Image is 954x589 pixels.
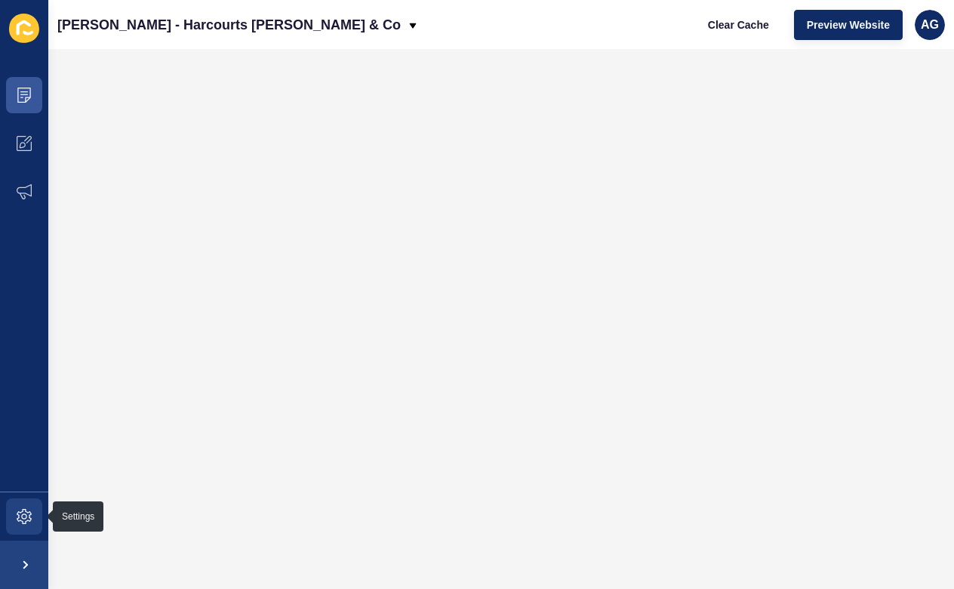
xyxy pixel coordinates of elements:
div: Settings [62,510,94,523]
button: Clear Cache [695,10,782,40]
span: Clear Cache [708,17,769,32]
span: Preview Website [807,17,890,32]
button: Preview Website [794,10,903,40]
span: AG [921,17,939,32]
p: [PERSON_NAME] - Harcourts [PERSON_NAME] & Co [57,6,401,44]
